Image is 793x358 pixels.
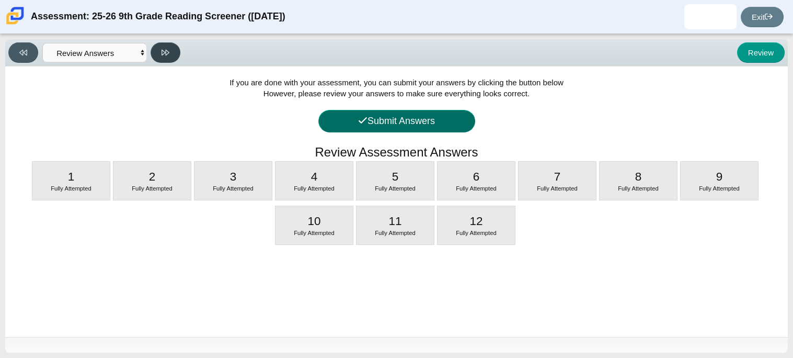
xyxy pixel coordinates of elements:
[311,170,318,183] span: 4
[315,143,478,161] h1: Review Assessment Answers
[716,170,723,183] span: 9
[635,170,642,183] span: 8
[537,185,578,192] span: Fully Attempted
[456,230,497,236] span: Fully Attempted
[392,170,399,183] span: 5
[554,170,561,183] span: 7
[375,230,416,236] span: Fully Attempted
[618,185,659,192] span: Fully Attempted
[699,185,740,192] span: Fully Attempted
[4,5,26,27] img: Carmen School of Science & Technology
[294,230,335,236] span: Fully Attempted
[51,185,91,192] span: Fully Attempted
[307,215,320,228] span: 10
[294,185,335,192] span: Fully Attempted
[149,170,156,183] span: 2
[737,42,785,63] button: Review
[473,170,480,183] span: 6
[31,4,285,29] div: Assessment: 25-26 9th Grade Reading Screener ([DATE])
[456,185,497,192] span: Fully Attempted
[741,7,784,27] a: Exit
[68,170,75,183] span: 1
[132,185,173,192] span: Fully Attempted
[230,170,237,183] span: 3
[229,78,564,98] span: If you are done with your assessment, you can submit your answers by clicking the button below Ho...
[375,185,416,192] span: Fully Attempted
[213,185,254,192] span: Fully Attempted
[702,8,719,25] img: sofiya.mares.KDUS3l
[4,19,26,28] a: Carmen School of Science & Technology
[388,215,401,228] span: 11
[318,110,475,132] button: Submit Answers
[469,215,482,228] span: 12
